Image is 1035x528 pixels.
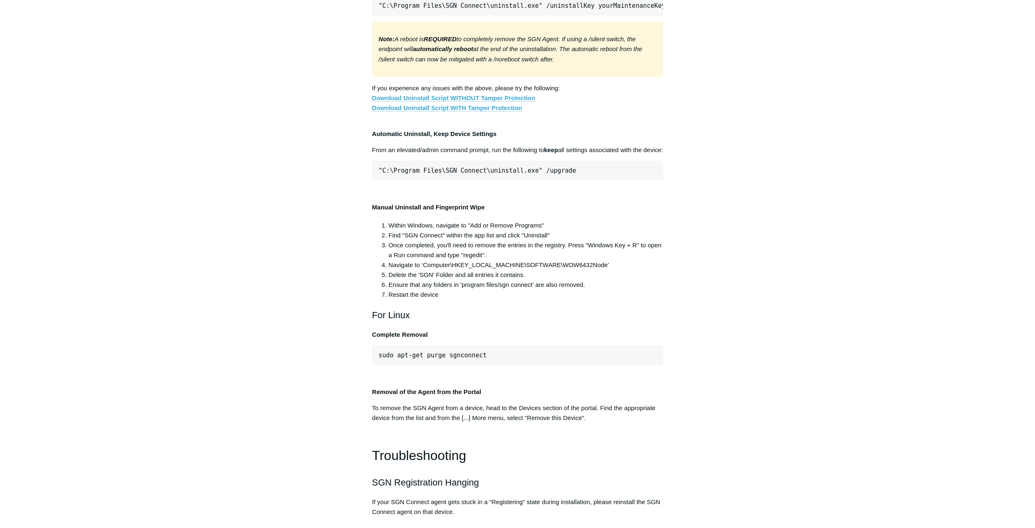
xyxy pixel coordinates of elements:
li: Find "SGN Connect" within the app list and click "Uninstall" [389,230,663,240]
h2: For Linux [372,308,663,322]
span: If your SGN Connect agent gets stuck in a "Registering" state during installation, please reinsta... [372,498,660,515]
strong: Note: [379,36,394,43]
span: To remove the SGN Agent from a device, head to the Devices section of the portal. Find the approp... [372,404,655,421]
a: Download Uninstall Script WITHOUT Tamper Protection [372,94,535,102]
li: Delete the 'SGN' Folder and all entries it contains. [389,270,663,280]
li: Ensure that any folders in 'program files/sgn connect' are also removed. [389,280,663,290]
li: Navigate to ‘Computer\HKEY_LOCAL_MACHINE\SOFTWARE\WOW6432Node' [389,260,663,270]
li: Restart the device [389,290,663,300]
li: Within Windows, navigate to "Add or Remove Programs" [389,221,663,230]
p: If you experience any issues with the above, please try the following: [372,83,663,113]
strong: Removal of the Agent from the Portal [372,388,481,395]
em: A reboot is to completely remove the SGN Agent. If using a /silent switch, the endpoint will at t... [379,36,642,63]
a: Download Uninstall Script WITH Tamper Protection [372,104,522,112]
strong: Manual Uninstall and Fingerprint Wipe [372,204,485,211]
li: Once completed, you'll need to remove the entries in the registry. Press "Windows Key + R" to ope... [389,240,663,260]
strong: Automatic Uninstall, Keep Device Settings [372,130,497,137]
span: "C:\Program Files\SGN Connect\uninstall.exe" /upgrade [379,167,576,174]
h2: SGN Registration Hanging [372,475,663,490]
strong: Complete Removal [372,331,428,338]
h1: Troubleshooting [372,445,663,466]
span: From an elevated/admin command prompt, run the following to all settings associated with the device: [372,146,663,153]
strong: keep [544,146,558,153]
pre: sudo apt-get purge sgnconnect [372,346,663,365]
strong: REQUIRED [424,36,456,43]
strong: automatically reboot [413,46,473,53]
